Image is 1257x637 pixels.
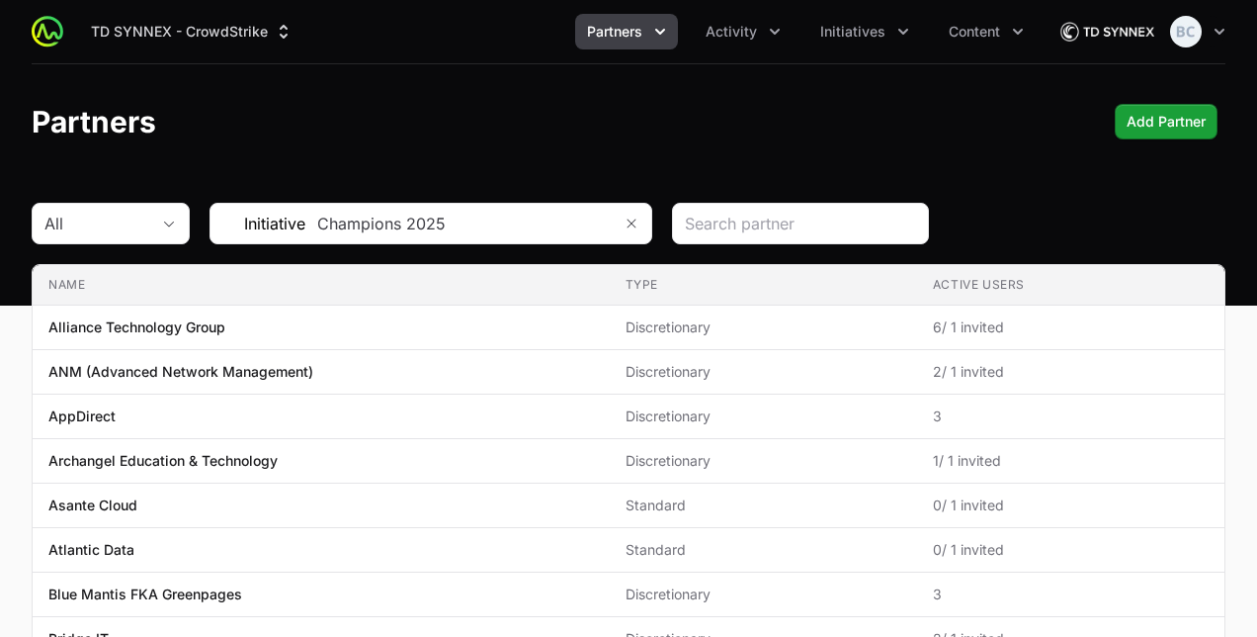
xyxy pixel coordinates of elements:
[949,22,1000,42] span: Content
[48,407,116,426] p: AppDirect
[933,540,1209,560] span: 0 / 1 invited
[626,318,901,337] span: Discretionary
[626,407,901,426] span: Discretionary
[1170,16,1202,47] img: Bethany Crossley
[575,14,678,49] button: Partners
[44,212,149,235] div: All
[48,585,242,604] p: Blue Mantis FKA Greenpages
[933,496,1209,515] span: 0 / 1 invited
[626,451,901,471] span: Discretionary
[626,362,901,382] span: Discretionary
[1059,12,1154,51] img: TD SYNNEX
[575,14,678,49] div: Partners menu
[48,318,225,337] p: Alliance Technology Group
[917,265,1224,306] th: Active Users
[933,407,1209,426] span: 3
[79,14,305,49] button: TD SYNNEX - CrowdStrike
[626,540,901,560] span: Standard
[48,496,137,515] p: Asante Cloud
[48,451,278,471] p: Archangel Education & Technology
[305,204,612,243] input: Search initiatives
[79,14,305,49] div: Supplier switch menu
[937,14,1036,49] button: Content
[1115,104,1217,139] div: Primary actions
[210,212,305,235] span: Initiative
[933,362,1209,382] span: 2 / 1 invited
[610,265,917,306] th: Type
[933,585,1209,604] span: 3
[933,451,1209,471] span: 1 / 1 invited
[685,212,916,235] input: Search partner
[587,22,642,42] span: Partners
[937,14,1036,49] div: Content menu
[626,585,901,604] span: Discretionary
[933,318,1209,337] span: 6 / 1 invited
[1127,110,1206,134] span: Add Partner
[694,14,793,49] button: Activity
[33,204,189,243] button: All
[612,204,651,243] button: Remove
[626,496,901,515] span: Standard
[48,362,313,382] p: ANM (Advanced Network Management)
[820,22,885,42] span: Initiatives
[48,540,134,560] p: Atlantic Data
[808,14,921,49] div: Initiatives menu
[63,14,1036,49] div: Main navigation
[706,22,757,42] span: Activity
[1115,104,1217,139] button: Add Partner
[32,104,156,139] h1: Partners
[32,16,63,47] img: ActivitySource
[808,14,921,49] button: Initiatives
[694,14,793,49] div: Activity menu
[33,265,610,306] th: Name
